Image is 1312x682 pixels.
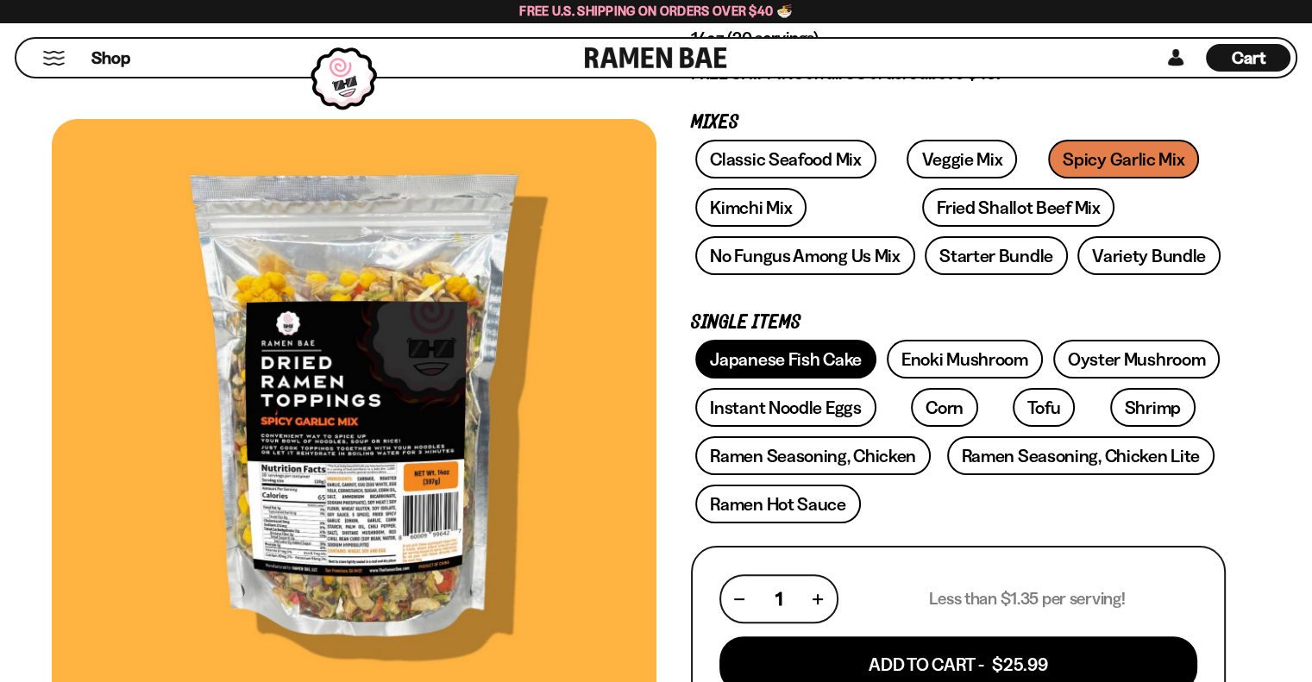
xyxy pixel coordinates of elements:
[775,588,782,610] span: 1
[695,388,876,427] a: Instant Noodle Eggs
[91,47,130,70] span: Shop
[887,340,1043,379] a: Enoki Mushroom
[691,315,1226,331] p: Single Items
[1110,388,1196,427] a: Shrimp
[911,388,978,427] a: Corn
[907,140,1017,178] a: Veggie Mix
[695,188,807,227] a: Kimchi Mix
[695,140,876,178] a: Classic Seafood Mix
[691,115,1226,131] p: Mixes
[1206,39,1290,77] div: Cart
[922,188,1114,227] a: Fried Shallot Beef Mix
[925,236,1068,275] a: Starter Bundle
[91,44,130,72] a: Shop
[1077,236,1221,275] a: Variety Bundle
[42,51,66,66] button: Mobile Menu Trigger
[695,340,876,379] a: Japanese Fish Cake
[695,485,861,523] a: Ramen Hot Sauce
[695,436,931,475] a: Ramen Seasoning, Chicken
[1232,47,1265,68] span: Cart
[695,236,914,275] a: No Fungus Among Us Mix
[947,436,1215,475] a: Ramen Seasoning, Chicken Lite
[519,3,793,19] span: Free U.S. Shipping on Orders over $40 🍜
[1013,388,1075,427] a: Tofu
[929,588,1125,610] p: Less than $1.35 per serving!
[1053,340,1221,379] a: Oyster Mushroom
